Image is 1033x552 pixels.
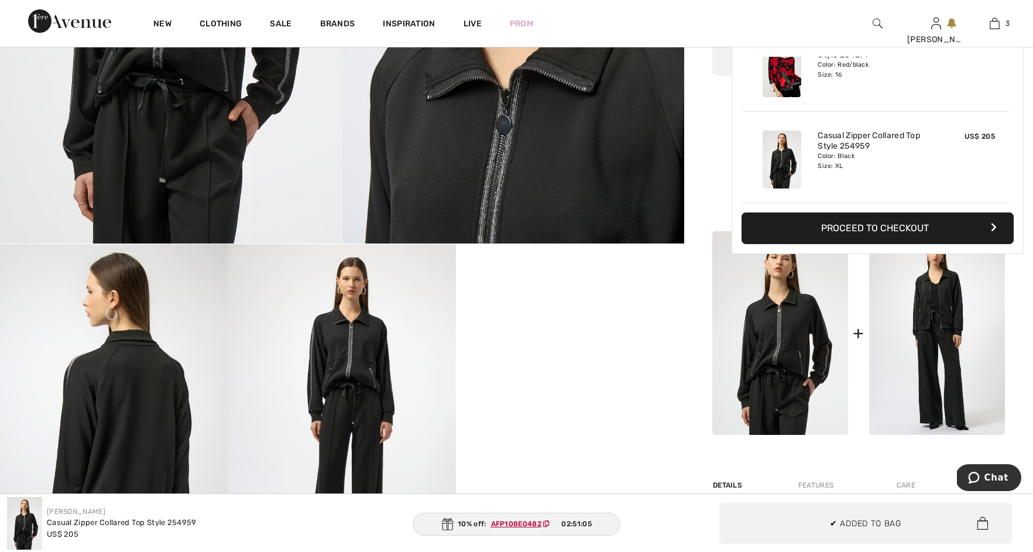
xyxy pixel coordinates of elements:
div: Complete this look [712,186,1005,200]
img: Casual Zipper Collared Top Style 254959 [712,231,848,435]
a: New [153,19,171,31]
button: ✔ Added to Bag [712,35,1005,76]
a: Sale [270,19,291,31]
img: Casual Zipper Collared Top Style 254959 [7,497,42,550]
div: Care [887,475,925,496]
span: 3 [1005,18,1010,29]
img: Bag.svg [977,517,988,530]
span: Inspiration [383,19,435,31]
div: Details [712,475,745,496]
button: ✔ Added to Bag [719,503,1012,544]
ins: AFP108E0482 [491,520,541,528]
img: Casual Zipper Collared Top Style 254959 [763,131,801,188]
img: search the website [873,16,883,30]
div: or 4 payments of with [712,107,1005,119]
a: 3 [966,16,1023,30]
div: Features [788,475,843,496]
div: Color: Black Size: XL [818,152,933,170]
a: Brands [320,19,355,31]
a: Live [464,18,482,30]
div: 10% off: [413,513,620,536]
span: US$ 205 [47,530,78,539]
a: Clothing [200,19,242,31]
div: Our stylists have chosen these pieces that come together beautifully. [712,204,1005,222]
img: My Bag [990,16,1000,30]
img: Gift.svg [441,518,453,530]
div: [PERSON_NAME] [907,33,965,46]
a: Casual Zipper Collared Top Style 254959 [818,131,933,152]
img: My Info [931,16,941,30]
span: ✔ Added to Bag [830,517,901,529]
div: or 4 payments ofUS$ 51.25withSezzle Click to learn more about Sezzle [712,107,1005,123]
div: Color: Red/black Size: 16 [818,60,933,79]
a: Sign In [931,18,941,29]
img: Zipper Boat Neck Top Style 254279 [763,39,801,97]
a: [PERSON_NAME] [47,508,105,516]
div: Casual Zipper Collared Top Style 254959 [47,517,197,529]
div: + [853,320,864,347]
span: US$ 205 [965,132,995,140]
iframe: Opens a widget where you can chat to one of our agents [957,464,1021,493]
img: 1ère Avenue [28,9,111,33]
span: 02:51:05 [561,519,591,529]
video: Your browser does not support the video tag. [456,244,684,358]
a: Prom [510,18,533,30]
button: Proceed to Checkout [742,212,1014,244]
